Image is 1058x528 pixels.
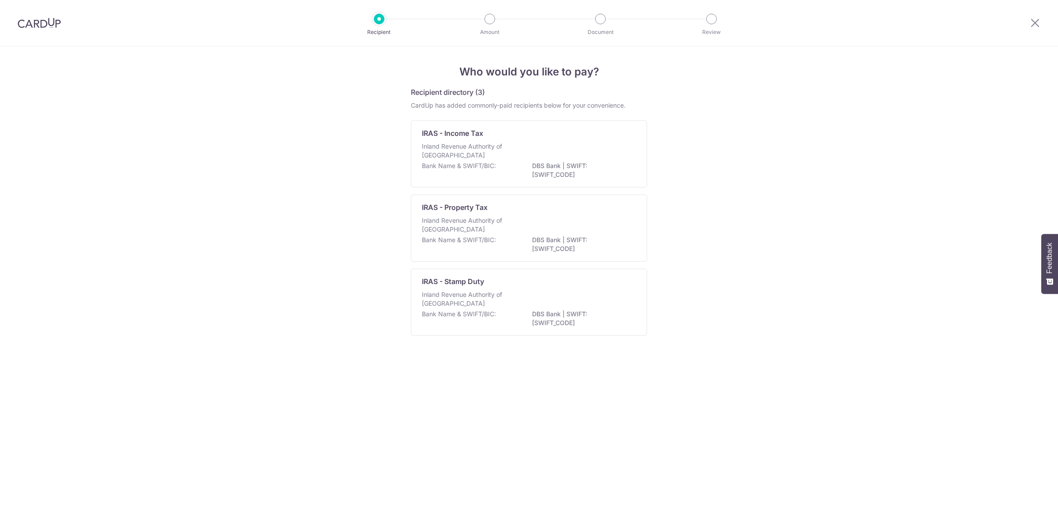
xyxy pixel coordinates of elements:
[411,64,647,80] h4: Who would you like to pay?
[422,128,483,139] p: IRAS - Income Tax
[422,202,488,213] p: IRAS - Property Tax
[532,236,631,253] p: DBS Bank | SWIFT: [SWIFT_CODE]
[457,28,522,37] p: Amount
[1001,502,1049,524] iframe: Opens a widget where you can find more information
[1041,234,1058,294] button: Feedback - Show survey
[422,236,496,244] p: Bank Name & SWIFT/BIC:
[1046,243,1054,273] span: Feedback
[346,28,412,37] p: Recipient
[679,28,744,37] p: Review
[18,18,61,28] img: CardUp
[422,290,515,308] p: Inland Revenue Authority of [GEOGRAPHIC_DATA]
[568,28,633,37] p: Document
[422,216,515,234] p: Inland Revenue Authority of [GEOGRAPHIC_DATA]
[532,161,631,179] p: DBS Bank | SWIFT: [SWIFT_CODE]
[532,310,631,327] p: DBS Bank | SWIFT: [SWIFT_CODE]
[422,161,496,170] p: Bank Name & SWIFT/BIC:
[411,101,647,110] div: CardUp has added commonly-paid recipients below for your convenience.
[422,310,496,318] p: Bank Name & SWIFT/BIC:
[422,142,515,160] p: Inland Revenue Authority of [GEOGRAPHIC_DATA]
[411,87,485,97] h5: Recipient directory (3)
[422,276,484,287] p: IRAS - Stamp Duty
